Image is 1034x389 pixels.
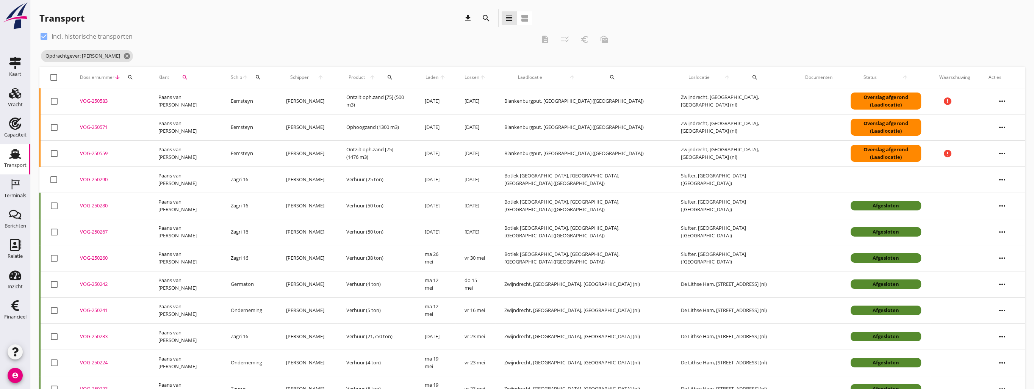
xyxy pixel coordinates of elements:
[480,74,486,80] i: arrow_upward
[439,74,446,80] i: arrow_upward
[672,166,796,193] td: Slufter, [GEOGRAPHIC_DATA] ([GEOGRAPHIC_DATA])
[277,323,337,350] td: [PERSON_NAME]
[337,166,416,193] td: Verhuur (25 ton)
[80,254,140,262] div: VOG-250260
[286,74,313,81] span: Schipper
[337,323,416,350] td: Verhuur (21,750 ton)
[277,114,337,140] td: [PERSON_NAME]
[416,245,455,271] td: ma 26 mei
[889,74,921,80] i: arrow_upward
[851,119,921,136] div: Overslag afgerond (Laadlocatie)
[80,202,140,210] div: VOG-250280
[851,201,921,211] div: Afgesloten
[80,281,140,288] div: VOG-250242
[52,33,133,40] label: Incl. historische transporten
[455,193,495,219] td: [DATE]
[337,245,416,271] td: Verhuur (38 ton)
[495,245,672,271] td: Botlek [GEOGRAPHIC_DATA], [GEOGRAPHIC_DATA], [GEOGRAPHIC_DATA] ([GEOGRAPHIC_DATA])
[277,140,337,166] td: [PERSON_NAME]
[717,74,738,80] i: arrow_upward
[149,297,221,323] td: Paans van [PERSON_NAME]
[149,193,221,219] td: Paans van [PERSON_NAME]
[992,300,1013,321] i: more_horiz
[277,193,337,219] td: [PERSON_NAME]
[455,245,495,271] td: vr 30 mei
[9,72,21,77] div: Kaart
[416,114,455,140] td: [DATE]
[80,228,140,236] div: VOG-250267
[416,297,455,323] td: ma 12 mei
[455,297,495,323] td: vr 16 mei
[992,274,1013,295] i: more_horiz
[337,193,416,219] td: Verhuur (50 ton)
[387,74,393,80] i: search
[495,323,672,350] td: Zwijndrecht, [GEOGRAPHIC_DATA], [GEOGRAPHIC_DATA] (nl)
[672,193,796,219] td: Slufter, [GEOGRAPHIC_DATA] ([GEOGRAPHIC_DATA])
[221,219,277,245] td: Zagri 16
[851,74,890,81] span: Status
[221,350,277,376] td: Onderneming
[672,140,796,166] td: Zwijndrecht, [GEOGRAPHIC_DATA], [GEOGRAPHIC_DATA] (nl)
[149,219,221,245] td: Paans van [PERSON_NAME]
[672,350,796,376] td: De Lithse Ham, [STREET_ADDRESS] (nl)
[80,307,140,314] div: VOG-250241
[465,74,480,81] span: Lossen
[242,74,248,80] i: arrow_upward
[337,114,416,140] td: Ophoogzand (1300 m3)
[149,140,221,166] td: Paans van [PERSON_NAME]
[851,93,921,110] div: Overslag afgerond (Laadlocatie)
[992,326,1013,347] i: more_horiz
[851,279,921,289] div: Afgesloten
[992,195,1013,216] i: more_horiz
[495,271,672,297] td: Zwijndrecht, [GEOGRAPHIC_DATA], [GEOGRAPHIC_DATA] (nl)
[555,74,589,80] i: arrow_upward
[504,74,556,81] span: Laadlocatie
[416,323,455,350] td: [DATE]
[672,271,796,297] td: De Lithse Ham, [STREET_ADDRESS] (nl)
[455,88,495,115] td: [DATE]
[80,124,140,131] div: VOG-250571
[80,333,140,340] div: VOG-250233
[609,74,615,80] i: search
[337,219,416,245] td: Verhuur (50 ton)
[221,166,277,193] td: Zagri 16
[2,2,29,30] img: logo-small.a267ee39.svg
[39,12,84,24] div: Transport
[455,114,495,140] td: [DATE]
[346,74,367,81] span: Product
[495,140,672,166] td: Blankenburgput, [GEOGRAPHIC_DATA] ([GEOGRAPHIC_DATA])
[992,117,1013,138] i: more_horiz
[416,219,455,245] td: [DATE]
[416,140,455,166] td: [DATE]
[416,166,455,193] td: [DATE]
[416,350,455,376] td: ma 19 mei
[221,297,277,323] td: Onderneming
[672,114,796,140] td: Zwijndrecht, [GEOGRAPHIC_DATA], [GEOGRAPHIC_DATA] (nl)
[851,358,921,368] div: Afgesloten
[752,74,758,80] i: search
[992,248,1013,269] i: more_horiz
[277,297,337,323] td: [PERSON_NAME]
[158,68,212,86] div: Klant
[992,143,1013,164] i: more_horiz
[455,323,495,350] td: vr 23 mei
[149,323,221,350] td: Paans van [PERSON_NAME]
[416,271,455,297] td: ma 12 mei
[149,271,221,297] td: Paans van [PERSON_NAME]
[221,114,277,140] td: Eemsteyn
[221,140,277,166] td: Eemsteyn
[277,219,337,245] td: [PERSON_NAME]
[8,284,23,289] div: Inzicht
[221,193,277,219] td: Zagri 16
[992,221,1013,243] i: more_horiz
[8,102,23,107] div: Vracht
[672,245,796,271] td: Slufter, [GEOGRAPHIC_DATA] ([GEOGRAPHIC_DATA])
[337,88,416,115] td: Ontzilt oph.zand [75] (500 m3)
[463,14,472,23] i: download
[672,323,796,350] td: De Lithse Ham, [STREET_ADDRESS] (nl)
[8,254,23,259] div: Relatie
[5,223,26,228] div: Berichten
[681,74,717,81] span: Loslocatie
[425,74,439,81] span: Laden
[277,245,337,271] td: [PERSON_NAME]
